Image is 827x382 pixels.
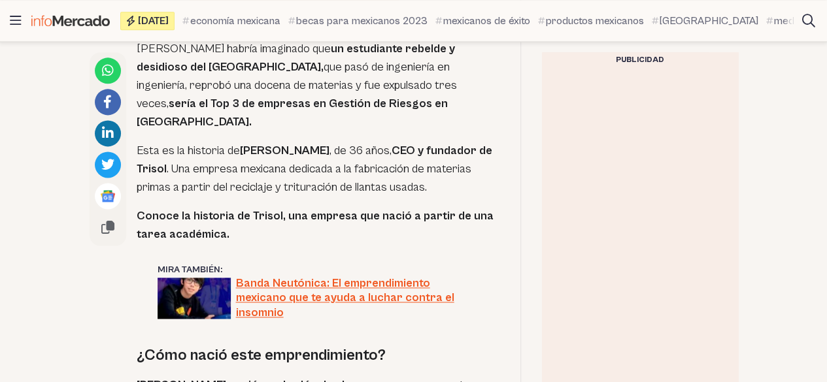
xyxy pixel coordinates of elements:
[538,13,644,29] a: productos mexicanos
[158,263,479,276] div: Mira también:
[137,209,494,241] strong: Conoce la historia de Trisol, una empresa que nació a partir de una tarea académica.
[158,276,479,321] a: Banda Neutónica: El emprendimiento mexicano que te ayuda a luchar contra el insomnio
[190,13,280,29] span: economía mexicana
[100,188,116,204] img: Google News logo
[443,13,530,29] span: mexicanos de éxito
[182,13,280,29] a: economía mexicana
[31,15,110,26] img: Infomercado México logo
[137,97,448,129] strong: sería el Top 3 de empresas en Gestión de Riesgos en [GEOGRAPHIC_DATA].
[158,278,231,319] img: banda neutónica
[240,144,329,157] strong: [PERSON_NAME]
[137,40,499,131] p: [PERSON_NAME] habría imaginado que que pasó de ingeniería en ingeniería, reprobó una docena de ma...
[137,345,499,366] h2: ¿Cómo nació este emprendimiento?
[236,276,479,321] span: Banda Neutónica: El emprendimiento mexicano que te ayuda a luchar contra el insomnio
[138,16,169,26] span: [DATE]
[137,144,492,176] strong: CEO y fundador de Trisol
[137,42,455,74] strong: un estudiante rebelde y desidioso del [GEOGRAPHIC_DATA],
[137,142,499,197] p: Esta es la historia de , de 36 años, . Una empresa mexicana dedicada a la fabricación de materias...
[542,52,738,68] div: Publicidad
[652,13,758,29] a: [GEOGRAPHIC_DATA]
[546,13,644,29] span: productos mexicanos
[435,13,530,29] a: mexicanos de éxito
[288,13,428,29] a: becas para mexicanos 2023
[296,13,428,29] span: becas para mexicanos 2023
[660,13,758,29] span: [GEOGRAPHIC_DATA]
